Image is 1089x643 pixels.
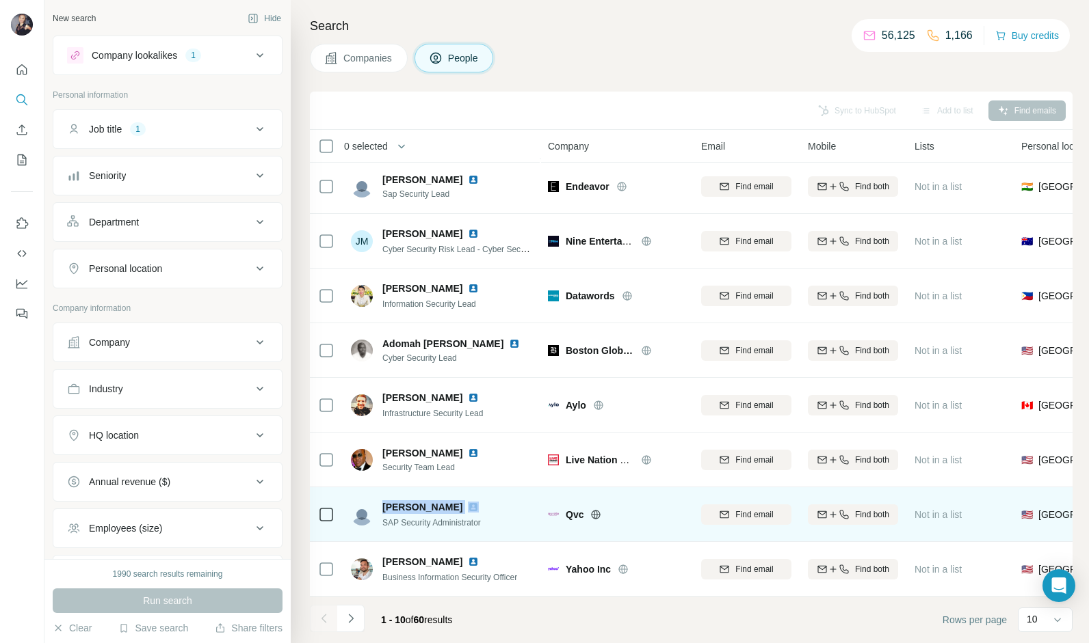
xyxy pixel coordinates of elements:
[11,57,33,82] button: Quick start
[53,372,282,405] button: Industry
[351,285,373,307] img: Avatar
[381,614,406,625] span: 1 - 10
[238,8,291,29] button: Hide
[1021,344,1033,357] span: 🇺🇸
[53,206,282,238] button: Department
[808,559,898,579] button: Find both
[548,345,559,356] img: Logo of Boston Globe Media
[118,621,188,635] button: Save search
[509,338,520,349] img: LinkedIn logo
[915,139,934,153] span: Lists
[566,508,583,521] span: Qvc
[11,271,33,296] button: Dashboard
[566,289,615,303] span: Datawords
[382,352,533,364] span: Cyber Security Lead
[701,286,791,306] button: Find email
[548,567,559,570] img: Logo of Yahoo Inc
[53,621,92,635] button: Clear
[855,344,889,357] span: Find both
[53,558,282,591] button: Technologies
[468,283,479,294] img: LinkedIn logo
[855,508,889,521] span: Find both
[344,139,388,153] span: 0 selected
[351,340,373,361] img: Avatar
[53,465,282,498] button: Annual revenue ($)
[382,299,476,309] span: Information Security Lead
[351,176,373,197] img: Avatar
[382,518,481,528] span: SAP Security Administrator
[701,139,725,153] span: Email
[414,614,425,625] span: 60
[735,454,773,466] span: Find email
[351,394,373,416] img: Avatar
[53,302,283,314] p: Company information
[915,400,962,411] span: Not in a list
[53,419,282,452] button: HQ location
[382,446,462,460] span: [PERSON_NAME]
[11,301,33,326] button: Feedback
[701,504,791,525] button: Find email
[11,14,33,36] img: Avatar
[808,139,836,153] span: Mobile
[548,139,589,153] span: Company
[89,122,122,136] div: Job title
[855,454,889,466] span: Find both
[382,173,462,187] span: [PERSON_NAME]
[855,399,889,411] span: Find both
[566,236,752,247] span: Nine Entertainment Co. Holdings Limited
[468,502,479,512] img: LinkedIn logo
[943,613,1007,627] span: Rows per page
[735,399,773,411] span: Find email
[808,504,898,525] button: Find both
[1021,453,1033,467] span: 🇺🇸
[53,12,96,25] div: New search
[566,398,586,412] span: Aylo
[548,402,559,407] img: Logo of Aylo
[382,461,495,474] span: Security Team Lead
[1042,569,1075,602] div: Open Intercom Messenger
[11,118,33,142] button: Enrich CSV
[53,159,282,192] button: Seniority
[915,454,962,465] span: Not in a list
[945,27,973,44] p: 1,166
[382,500,462,514] span: [PERSON_NAME]
[337,605,365,632] button: Navigate to next page
[701,450,791,470] button: Find email
[468,174,479,185] img: LinkedIn logo
[92,49,177,62] div: Company lookalikes
[351,504,373,525] img: Avatar
[89,475,170,489] div: Annual revenue ($)
[343,51,393,65] span: Companies
[53,252,282,285] button: Personal location
[548,512,559,517] img: Logo of Qvc
[1021,180,1033,193] span: 🇮🇳
[701,340,791,361] button: Find email
[53,326,282,359] button: Company
[808,395,898,415] button: Find both
[915,236,962,247] span: Not in a list
[701,231,791,251] button: Find email
[548,454,559,465] img: Logo of Live Nation Entertainment
[406,614,414,625] span: of
[808,231,898,251] button: Find both
[89,428,139,442] div: HQ location
[548,290,559,301] img: Logo of Datawords
[566,454,684,465] span: Live Nation Entertainment
[915,509,962,520] span: Not in a list
[215,621,283,635] button: Share filters
[89,215,139,229] div: Department
[382,337,503,351] span: Adomah [PERSON_NAME]
[351,449,373,471] img: Avatar
[855,563,889,575] span: Find both
[548,236,559,247] img: Logo of Nine Entertainment Co. Holdings Limited
[735,235,773,247] span: Find email
[735,344,773,357] span: Find email
[548,181,559,192] img: Logo of Endeavor
[1021,234,1033,248] span: 🇦🇺
[808,176,898,197] button: Find both
[735,180,773,193] span: Find email
[382,391,462,405] span: [PERSON_NAME]
[53,512,282,545] button: Employees (size)
[855,180,889,193] span: Find both
[53,89,283,101] p: Personal information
